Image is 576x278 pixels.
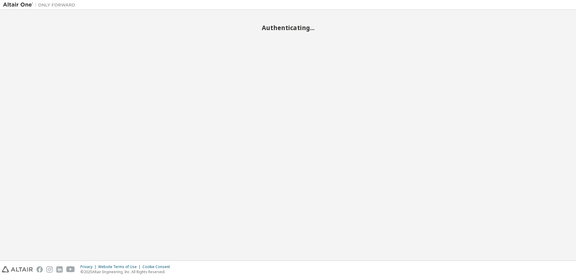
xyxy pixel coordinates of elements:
[56,266,63,273] img: linkedin.svg
[142,264,174,269] div: Cookie Consent
[80,269,174,274] p: © 2025 Altair Engineering, Inc. All Rights Reserved.
[2,266,33,273] img: altair_logo.svg
[46,266,53,273] img: instagram.svg
[80,264,98,269] div: Privacy
[66,266,75,273] img: youtube.svg
[36,266,43,273] img: facebook.svg
[98,264,142,269] div: Website Terms of Use
[3,24,573,32] h2: Authenticating...
[3,2,78,8] img: Altair One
